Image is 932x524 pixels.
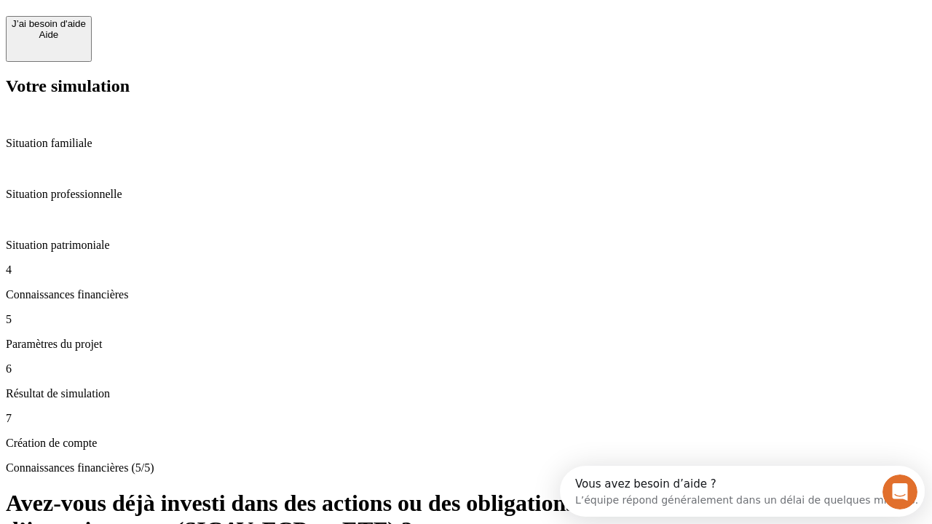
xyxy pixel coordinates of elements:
p: Situation patrimoniale [6,239,926,252]
p: 4 [6,263,926,277]
div: Vous avez besoin d’aide ? [15,12,358,24]
div: Aide [12,29,86,40]
button: J’ai besoin d'aideAide [6,16,92,62]
p: 6 [6,362,926,376]
div: Ouvrir le Messenger Intercom [6,6,401,46]
p: 7 [6,412,926,425]
p: Connaissances financières (5/5) [6,461,926,475]
p: Création de compte [6,437,926,450]
p: Situation familiale [6,137,926,150]
p: Situation professionnelle [6,188,926,201]
iframe: Intercom live chat discovery launcher [560,466,925,517]
p: Connaissances financières [6,288,926,301]
p: Paramètres du projet [6,338,926,351]
h2: Votre simulation [6,76,926,96]
p: 5 [6,313,926,326]
div: L’équipe répond généralement dans un délai de quelques minutes. [15,24,358,39]
div: J’ai besoin d'aide [12,18,86,29]
iframe: Intercom live chat [882,475,917,509]
p: Résultat de simulation [6,387,926,400]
